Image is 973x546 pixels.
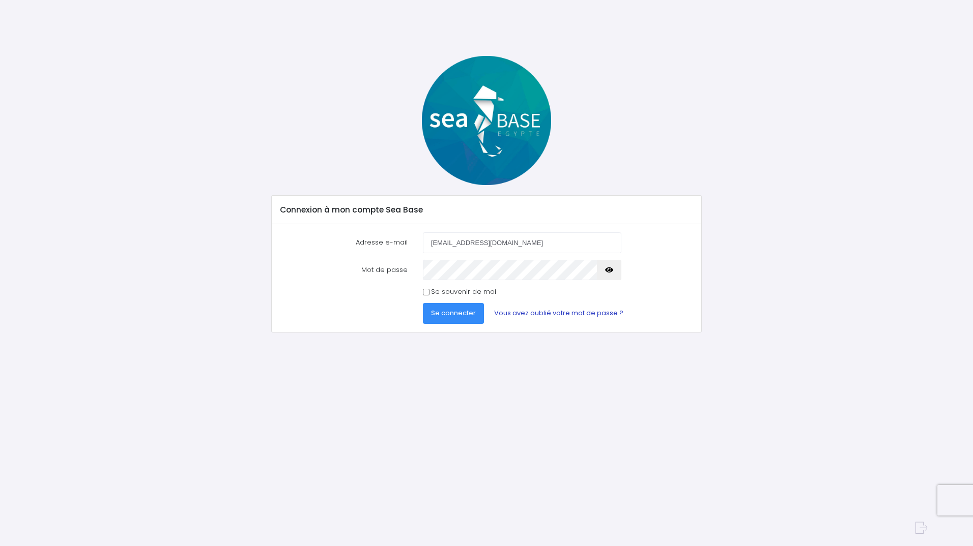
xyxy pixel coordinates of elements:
div: Connexion à mon compte Sea Base [272,196,701,224]
label: Se souvenir de moi [431,287,496,297]
label: Adresse e-mail [273,232,415,253]
label: Mot de passe [273,260,415,280]
a: Vous avez oublié votre mot de passe ? [486,303,632,323]
button: Se connecter [423,303,484,323]
span: Se connecter [431,308,476,318]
